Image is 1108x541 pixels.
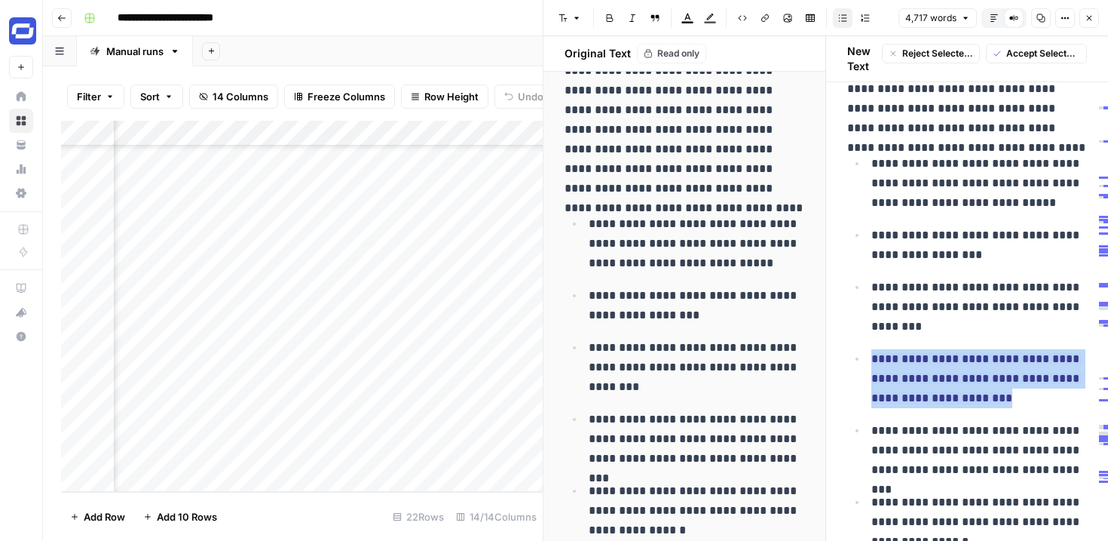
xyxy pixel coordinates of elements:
span: Sort [140,89,160,104]
div: What's new? [10,301,32,324]
a: Settings [9,181,33,205]
span: Accept Selected Changes [1006,47,1080,60]
a: Home [9,85,33,109]
button: Accept Selected Changes [986,44,1087,63]
a: AirOps Academy [9,276,33,300]
h2: Original Text [556,46,631,61]
button: Add Row [61,505,134,529]
span: Filter [77,89,101,104]
div: 22 Rows [387,505,450,529]
span: 14 Columns [213,89,268,104]
button: Workspace: Synthesia [9,12,33,50]
a: Usage [9,157,33,181]
button: Reject Selected Changes [882,44,980,63]
button: What's new? [9,300,33,324]
button: Sort [130,85,183,109]
div: 14/14 Columns [450,505,543,529]
button: 4,717 words [898,8,977,28]
button: Undo [494,85,553,109]
span: Add 10 Rows [157,509,217,524]
div: Manual runs [106,44,164,59]
button: Help + Support [9,324,33,349]
button: Row Height [401,85,488,109]
span: 4,717 words [905,11,956,25]
button: Freeze Columns [284,85,395,109]
h2: New Text [847,44,883,74]
button: Add 10 Rows [134,505,226,529]
a: Your Data [9,133,33,157]
button: Filter [67,85,124,109]
span: Reject Selected Changes [902,47,973,60]
a: Browse [9,109,33,133]
span: Freeze Columns [308,89,385,104]
img: Synthesia Logo [9,17,36,45]
a: Manual runs [77,36,193,66]
span: Read only [657,47,699,60]
span: Row Height [424,89,479,104]
span: Undo [518,89,543,104]
span: Add Row [84,509,125,524]
button: 14 Columns [189,85,278,109]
